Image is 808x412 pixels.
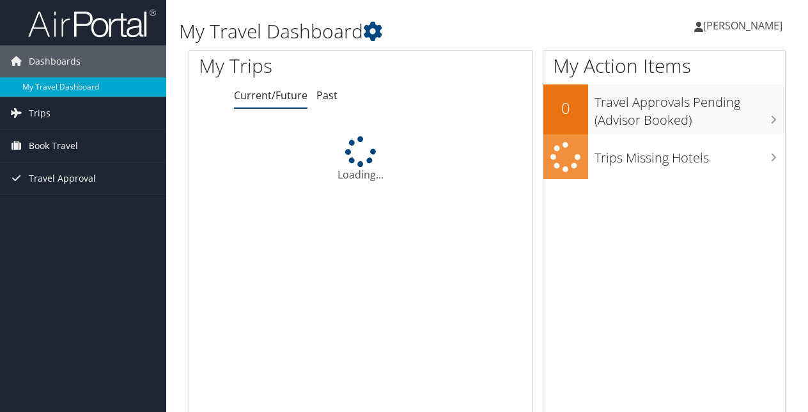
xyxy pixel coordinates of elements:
span: [PERSON_NAME] [703,19,782,33]
a: Current/Future [234,88,307,102]
h1: My Action Items [543,52,785,79]
h1: My Travel Dashboard [179,18,590,45]
span: Dashboards [29,45,81,77]
a: Trips Missing Hotels [543,134,785,180]
img: airportal-logo.png [28,8,156,38]
h2: 0 [543,97,588,119]
div: Loading... [189,136,532,182]
a: Past [316,88,338,102]
span: Book Travel [29,130,78,162]
a: 0Travel Approvals Pending (Advisor Booked) [543,84,785,134]
span: Travel Approval [29,162,96,194]
span: Trips [29,97,50,129]
h3: Trips Missing Hotels [594,143,785,167]
a: [PERSON_NAME] [694,6,795,45]
h3: Travel Approvals Pending (Advisor Booked) [594,87,785,129]
h1: My Trips [199,52,380,79]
